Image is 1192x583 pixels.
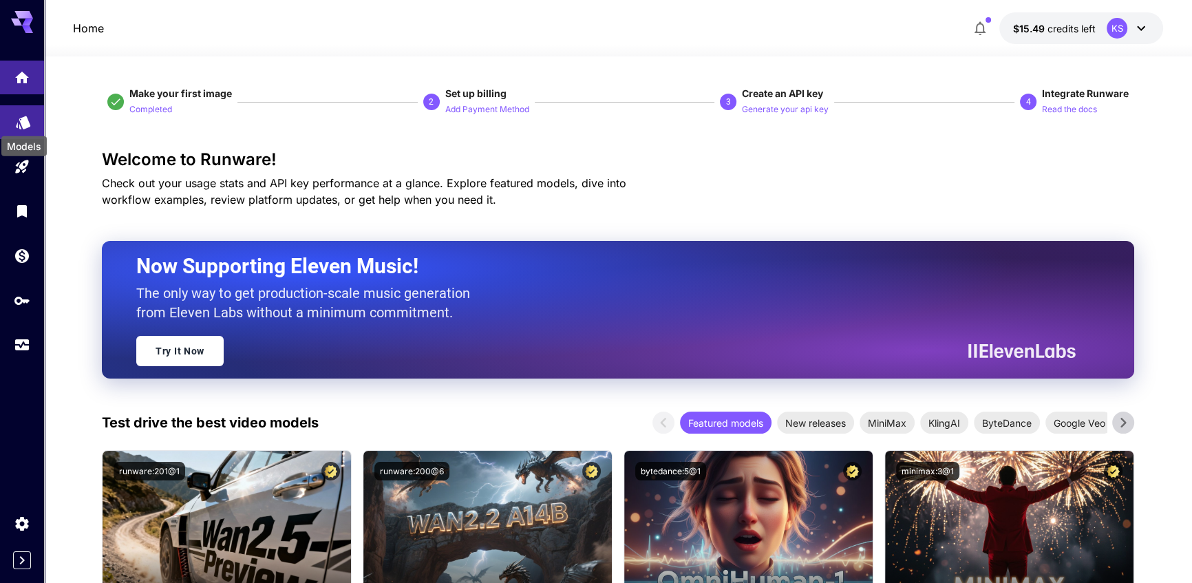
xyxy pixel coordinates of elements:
span: Create an API key [742,87,823,99]
div: MiniMax [860,412,915,434]
button: Generate your api key [742,100,829,117]
div: Playground [14,158,30,176]
div: Wallet [14,247,30,264]
div: API Keys [14,292,30,309]
span: Make your first image [129,87,232,99]
nav: breadcrumb [73,20,104,36]
span: $15.49 [1013,23,1047,34]
div: $15.4882 [1013,21,1096,36]
p: Generate your api key [742,103,829,116]
span: Featured models [680,416,771,430]
button: Completed [129,100,172,117]
span: MiniMax [860,416,915,430]
p: Completed [129,103,172,116]
div: ByteDance [974,412,1040,434]
button: Certified Model – Vetted for best performance and includes a commercial license. [1104,462,1122,480]
div: Settings [14,515,30,532]
p: Add Payment Method [445,103,529,116]
a: Try It Now [136,336,224,366]
span: Check out your usage stats and API key performance at a glance. Explore featured models, dive int... [102,176,626,206]
button: runware:200@6 [374,462,449,480]
span: credits left [1047,23,1096,34]
span: Google Veo [1045,416,1114,430]
span: New releases [777,416,854,430]
a: Home [73,20,104,36]
button: bytedance:5@1 [635,462,706,480]
button: Certified Model – Vetted for best performance and includes a commercial license. [321,462,340,480]
button: Expand sidebar [13,551,31,569]
p: Test drive the best video models [102,412,319,433]
div: Home [14,65,30,82]
p: Read the docs [1042,103,1097,116]
div: Usage [14,337,30,354]
button: runware:201@1 [114,462,185,480]
div: Library [14,202,30,220]
button: $15.4882KS [999,12,1163,44]
div: Models [15,109,32,127]
span: ByteDance [974,416,1040,430]
span: Integrate Runware [1042,87,1129,99]
button: Certified Model – Vetted for best performance and includes a commercial license. [843,462,862,480]
div: Featured models [680,412,771,434]
h3: Welcome to Runware! [102,150,1134,169]
p: 2 [429,96,434,108]
span: Set up billing [445,87,507,99]
div: KS [1107,18,1127,39]
p: 4 [1026,96,1031,108]
div: Models [1,136,47,156]
button: Read the docs [1042,100,1097,117]
div: New releases [777,412,854,434]
button: Certified Model – Vetted for best performance and includes a commercial license. [582,462,601,480]
button: minimax:3@1 [896,462,959,480]
button: Add Payment Method [445,100,529,117]
p: The only way to get production-scale music generation from Eleven Labs without a minimum commitment. [136,284,480,322]
div: KlingAI [920,412,968,434]
div: Google Veo [1045,412,1114,434]
p: 3 [726,96,731,108]
h2: Now Supporting Eleven Music! [136,253,1065,279]
span: KlingAI [920,416,968,430]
